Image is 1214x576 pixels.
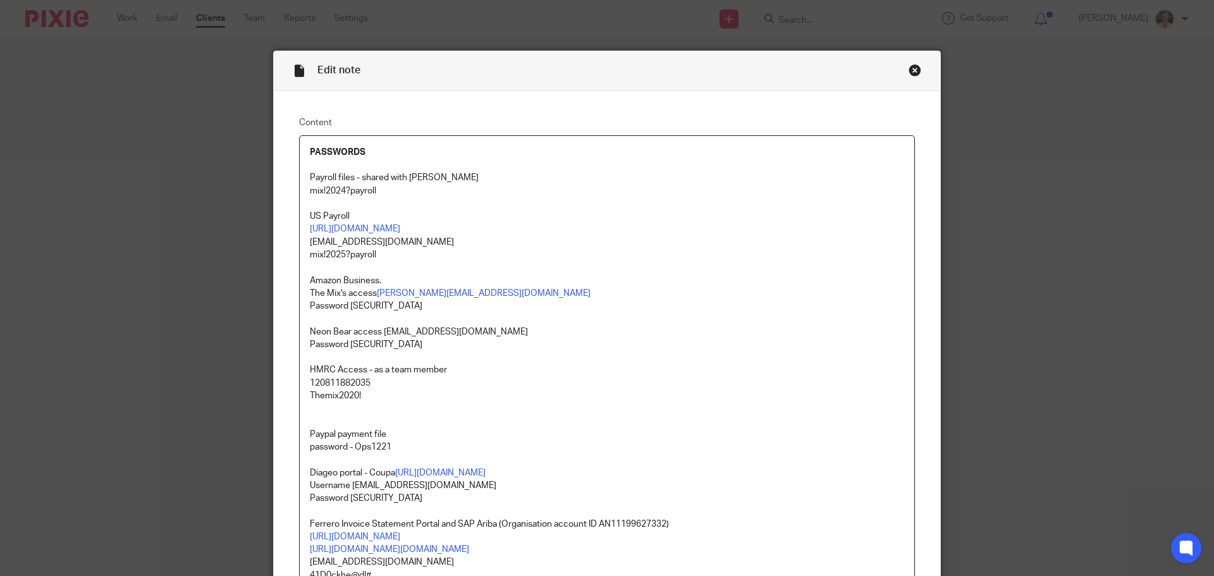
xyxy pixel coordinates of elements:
[310,545,469,554] a: [URL][DOMAIN_NAME][DOMAIN_NAME]
[310,338,904,351] p: Password [SECURITY_DATA]
[395,469,486,477] a: [URL][DOMAIN_NAME]
[310,441,904,453] p: password - Ops1221
[310,518,904,530] p: Ferrero Invoice Statement Portal and SAP Ariba (Organisation account ID AN11199627332)
[310,326,904,338] p: Neon Bear access [EMAIL_ADDRESS][DOMAIN_NAME]
[310,377,904,389] p: 120811882035
[909,64,921,77] div: Close this dialog window
[310,428,904,441] p: Paypal payment file
[310,274,904,287] p: Amazon Business.
[310,185,904,197] p: mix!2024?payroll
[310,210,904,223] p: US Payroll
[310,532,400,541] a: [URL][DOMAIN_NAME]
[310,364,904,376] p: HMRC Access - as a team member
[310,224,400,233] a: [URL][DOMAIN_NAME]
[310,248,904,261] p: mix!2025?payroll
[310,148,365,157] strong: PASSWORDS
[310,467,904,479] p: Diageo portal - Coupa
[310,556,904,568] p: [EMAIL_ADDRESS][DOMAIN_NAME]
[310,287,904,300] p: The Mix's access
[299,116,915,129] label: Content
[310,389,904,402] p: Themix2020!
[310,492,904,505] p: Password [SECURITY_DATA]
[310,300,904,312] p: Password [SECURITY_DATA]
[317,65,360,75] span: Edit note
[310,479,904,492] p: Username [EMAIL_ADDRESS][DOMAIN_NAME]
[310,236,904,248] p: [EMAIL_ADDRESS][DOMAIN_NAME]
[377,289,591,298] a: [PERSON_NAME][EMAIL_ADDRESS][DOMAIN_NAME]
[310,171,904,184] p: Payroll files - shared with [PERSON_NAME]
